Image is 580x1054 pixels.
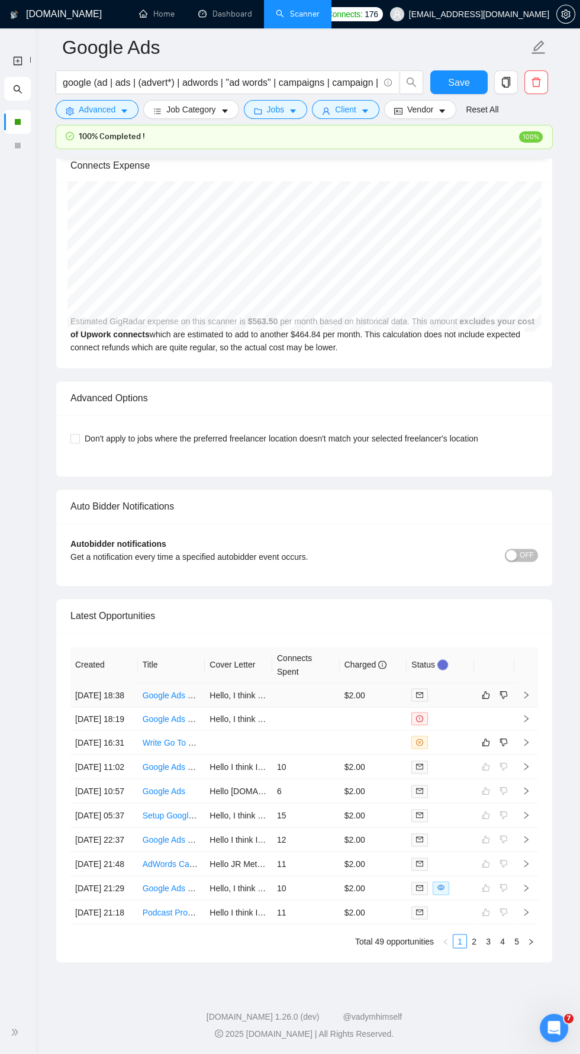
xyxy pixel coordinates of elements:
[399,70,423,94] button: search
[355,934,434,948] li: Total 49 opportunities
[340,876,407,900] td: $2.00
[4,77,31,157] li: My Scanners
[416,884,423,891] span: mail
[70,827,138,852] td: [DATE] 22:37
[63,75,379,90] input: Search Freelance Jobs...
[453,934,467,948] li: 1
[138,876,205,900] td: Google Ads Optimization for Oral Surgery Practice
[272,647,340,683] th: Connects Spent
[522,859,530,868] span: right
[495,77,517,88] span: copy
[272,755,340,779] td: 10
[143,810,379,820] a: Setup Google Shopping Feed & Manage Google Ads for Shopify
[540,1014,568,1042] iframe: Intercom live chat
[143,762,460,771] a: Google Ads Specialist for Roofing Business Lead Generation ([GEOGRAPHIC_DATA])
[527,938,534,945] span: right
[138,683,205,707] td: Google Ads Optimization Expert Needed
[70,730,138,755] td: [DATE] 16:31
[56,182,552,368] div: Estimated GigRadar expense on this scanner is per month based on historical data. This amount whi...
[416,691,423,698] span: mail
[525,77,547,88] span: delete
[138,755,205,779] td: Google Ads Specialist for Roofing Business Lead Generation (Australia)
[430,70,488,94] button: Save
[340,827,407,852] td: $2.00
[79,130,145,143] span: 100% Completed !
[479,688,493,702] button: like
[522,835,530,843] span: right
[143,834,398,844] a: Google Ads Expert for Web3 Project with Crypto Pre-Sale Experience
[439,934,453,948] li: Previous Page
[522,714,530,723] span: right
[143,690,291,700] a: Google Ads Optimization Expert Needed
[524,70,548,94] button: delete
[143,100,239,119] button: barsJob Categorycaret-down
[4,49,31,72] li: New Scanner
[70,683,138,707] td: [DATE] 18:38
[510,934,523,947] a: 5
[70,599,538,633] div: Latest Opportunities
[416,811,423,818] span: mail
[531,40,546,55] span: edit
[272,803,340,827] td: 15
[564,1014,573,1023] span: 7
[70,900,138,924] td: [DATE] 21:18
[378,660,386,669] span: info-circle
[272,827,340,852] td: 12
[205,647,272,683] th: Cover Letter
[276,9,320,19] a: searchScanner
[384,79,392,86] span: info-circle
[416,715,423,722] span: exclamation-circle
[557,9,575,19] span: setting
[327,8,362,21] span: Connects:
[437,659,448,670] div: Tooltip anchor
[13,49,22,73] a: New Scanner
[340,779,407,803] td: $2.00
[343,1011,402,1021] a: @vadymhimself
[495,934,510,948] li: 4
[407,103,433,116] span: Vendor
[79,103,115,116] span: Advanced
[482,737,490,747] span: like
[221,107,229,115] span: caret-down
[340,803,407,827] td: $2.00
[466,103,498,116] a: Reset All
[467,934,481,948] li: 2
[344,660,387,669] span: Charged
[439,934,453,948] button: left
[207,1011,320,1021] a: [DOMAIN_NAME] 1.26.0 (dev)
[138,707,205,730] td: Google Ads Optimization Specialist Needed
[416,860,423,867] span: mail
[138,647,205,683] th: Title
[70,381,538,415] div: Advanced Options
[138,730,205,755] td: Write Go To Market Strategy
[11,1026,22,1038] span: double-right
[70,876,138,900] td: [DATE] 21:29
[272,779,340,803] td: 6
[153,107,162,115] span: bars
[143,714,303,723] a: Google Ads Optimization Specialist Needed
[335,103,356,116] span: Client
[448,75,469,90] span: Save
[66,132,74,140] span: check-circle
[244,100,308,119] button: folderJobscaret-down
[453,934,466,947] a: 1
[522,691,530,699] span: right
[70,550,421,563] div: Get a notification every time a specified autobidder event occurs.
[70,852,138,876] td: [DATE] 21:48
[500,737,508,747] span: dislike
[13,77,22,101] span: search
[138,827,205,852] td: Google Ads Expert for Web3 Project with Crypto Pre-Sale Experience
[365,8,378,21] span: 176
[497,688,511,702] button: dislike
[56,100,138,119] button: settingAdvancedcaret-down
[340,683,407,707] td: $2.00
[143,786,185,795] a: Google Ads
[70,317,534,339] b: excludes your cost of Upwork connects
[138,852,205,876] td: AdWords Campaign & Landing Page Specialist
[519,131,543,143] span: 100%
[198,9,252,19] a: dashboardDashboard
[120,107,128,115] span: caret-down
[340,900,407,924] td: $2.00
[497,735,511,749] button: dislike
[522,787,530,795] span: right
